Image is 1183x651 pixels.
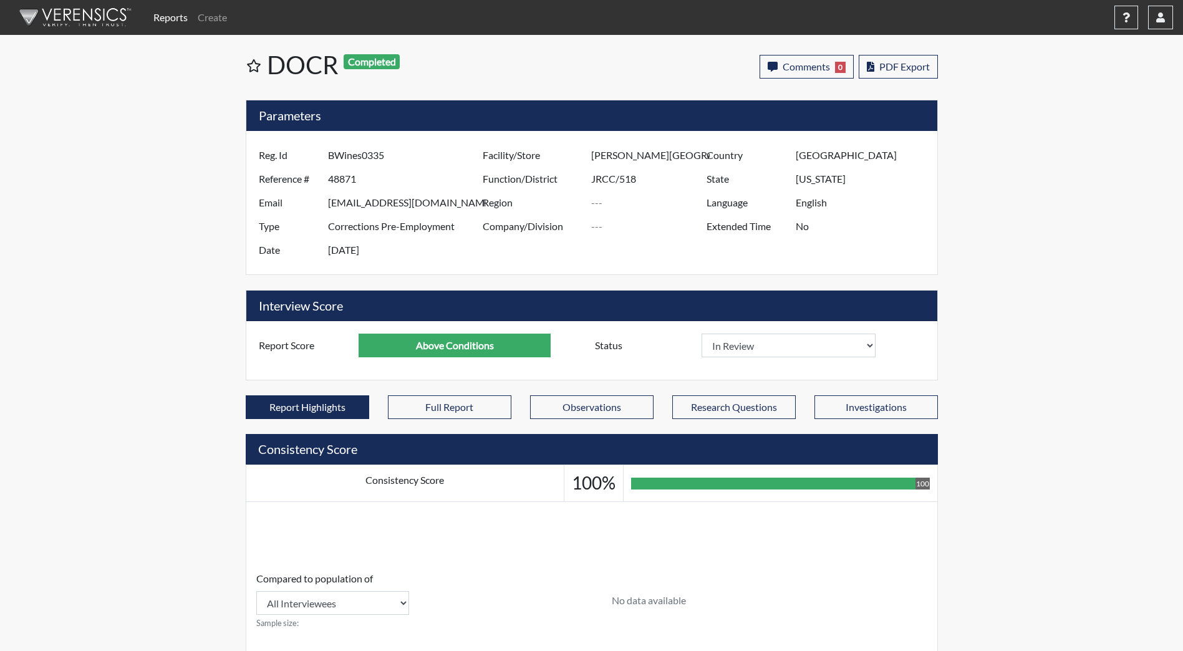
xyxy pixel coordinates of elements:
span: 0 [835,62,846,73]
p: No data available [612,593,686,608]
a: Create [193,5,232,30]
button: Research Questions [672,395,796,419]
input: --- [796,191,934,215]
label: Type [249,215,328,238]
div: Consistency Score comparison among population [256,571,409,629]
input: --- [796,143,934,167]
label: State [697,167,796,191]
input: --- [796,167,934,191]
span: Completed [344,54,400,69]
span: Comments [783,60,830,72]
a: Reports [148,5,193,30]
small: Sample size: [256,617,409,629]
button: Investigations [814,395,938,419]
input: --- [591,191,710,215]
input: --- [328,143,486,167]
h1: DOCR [267,50,593,80]
div: Document a decision to hire or decline a candiate [586,334,934,357]
label: Reg. Id [249,143,328,167]
input: --- [359,334,551,357]
label: Facility/Store [473,143,592,167]
input: --- [328,238,486,262]
label: Country [697,143,796,167]
label: Reference # [249,167,328,191]
label: Email [249,191,328,215]
h3: 100% [572,473,616,494]
label: Language [697,191,796,215]
label: Report Score [249,334,359,357]
h5: Parameters [246,100,937,131]
div: 100 [915,478,930,489]
label: Company/Division [473,215,592,238]
input: --- [591,167,710,191]
label: Compared to population of [256,571,373,586]
label: Extended Time [697,215,796,238]
button: Observations [530,395,654,419]
button: Full Report [388,395,511,419]
h5: Consistency Score [246,434,938,465]
input: --- [591,215,710,238]
label: Function/District [473,167,592,191]
button: Report Highlights [246,395,369,419]
input: --- [328,215,486,238]
input: --- [328,191,486,215]
input: --- [591,143,710,167]
td: Consistency Score [246,465,564,502]
button: Comments0 [760,55,854,79]
input: --- [796,215,934,238]
input: --- [328,167,486,191]
h5: Interview Score [246,291,937,321]
label: Region [473,191,592,215]
label: Date [249,238,328,262]
button: PDF Export [859,55,938,79]
span: PDF Export [879,60,930,72]
label: Status [586,334,702,357]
